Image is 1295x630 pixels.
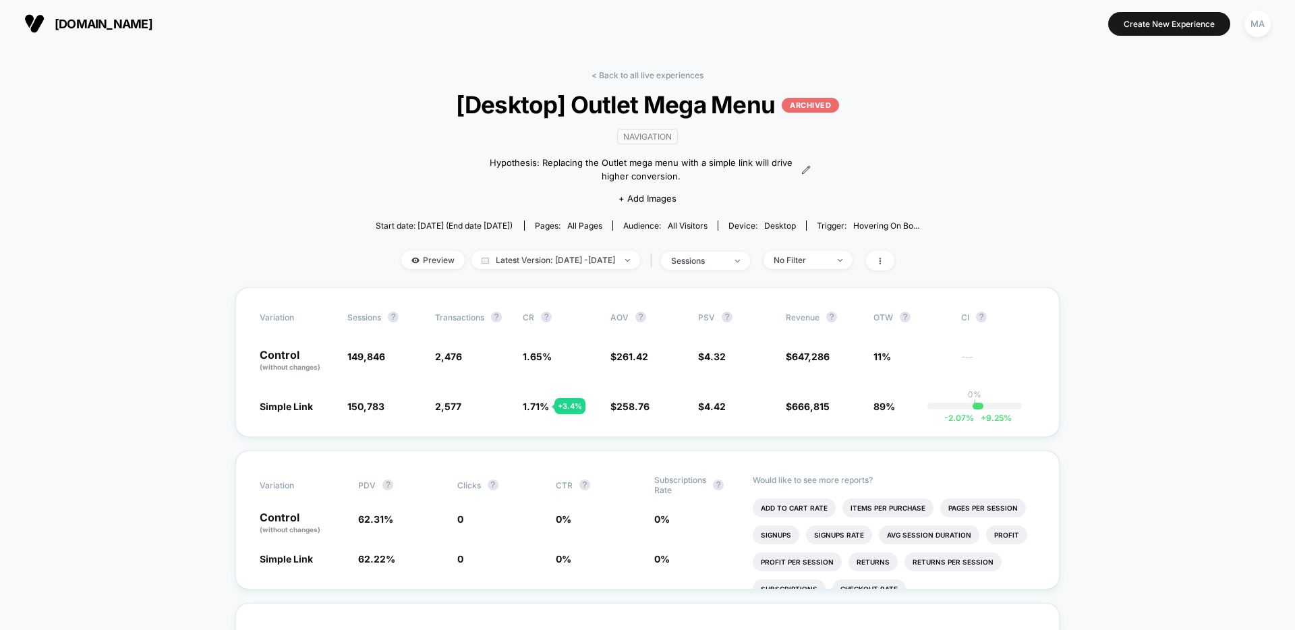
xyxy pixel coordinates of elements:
[358,480,376,490] span: PDV
[556,480,573,490] span: CTR
[873,312,948,322] span: OTW
[753,525,799,544] li: Signups
[817,221,919,231] div: Trigger:
[541,312,552,322] button: ?
[698,351,726,362] span: $
[792,401,830,412] span: 666,815
[647,251,661,270] span: |
[826,312,837,322] button: ?
[774,255,828,265] div: No Filter
[260,363,320,371] span: (without changes)
[944,413,974,423] span: -2.07 %
[567,221,602,231] span: all pages
[457,480,481,490] span: Clicks
[753,498,836,517] li: Add To Cart Rate
[610,401,650,412] span: $
[873,351,891,362] span: 11%
[873,401,895,412] span: 89%
[610,312,629,322] span: AOV
[753,475,1035,485] p: Would like to see more reports?
[623,221,708,231] div: Audience:
[491,312,502,322] button: ?
[1244,11,1271,37] div: MA
[654,475,706,495] span: Subscriptions Rate
[961,312,1035,322] span: CI
[556,553,571,565] span: 0 %
[358,513,393,525] span: 62.31 %
[879,525,979,544] li: Avg Session Duration
[968,389,981,399] p: 0%
[981,413,986,423] span: +
[625,259,630,262] img: end
[1240,10,1275,38] button: MA
[554,398,585,414] div: + 3.4 %
[260,475,334,495] span: Variation
[592,70,703,80] a: < Back to all live experiences
[853,221,919,231] span: Hovering on bo...
[616,401,650,412] span: 258.76
[523,401,549,412] span: 1.71 %
[654,553,670,565] span: 0 %
[610,351,648,362] span: $
[976,312,987,322] button: ?
[471,251,640,269] span: Latest Version: [DATE] - [DATE]
[260,512,345,535] p: Control
[488,480,498,490] button: ?
[974,413,1012,423] span: 9.25 %
[260,349,334,372] p: Control
[786,312,819,322] span: Revenue
[347,401,384,412] span: 150,783
[764,221,796,231] span: desktop
[782,98,839,113] p: ARCHIVED
[668,221,708,231] span: All Visitors
[718,221,806,231] span: Device:
[55,17,152,31] span: [DOMAIN_NAME]
[792,351,830,362] span: 647,286
[482,257,489,264] img: calendar
[347,312,381,322] span: Sessions
[616,351,648,362] span: 261.42
[832,579,906,598] li: Checkout Rate
[556,513,571,525] span: 0 %
[698,401,726,412] span: $
[753,579,826,598] li: Subscriptions
[20,13,156,34] button: [DOMAIN_NAME]
[484,156,798,183] span: Hypothesis: Replacing the Outlet mega menu with a simple link will drive higher conversion.
[806,525,872,544] li: Signups Rate
[457,513,463,525] span: 0
[260,525,320,534] span: (without changes)
[435,351,462,362] span: 2,476
[403,90,892,119] span: [Desktop] Outlet Mega Menu
[704,401,726,412] span: 4.42
[786,351,830,362] span: $
[535,221,602,231] div: Pages:
[435,312,484,322] span: Transactions
[260,401,313,412] span: Simple Link
[654,513,670,525] span: 0 %
[523,312,534,322] span: CR
[382,480,393,490] button: ?
[842,498,933,517] li: Items Per Purchase
[940,498,1026,517] li: Pages Per Session
[713,480,724,490] button: ?
[435,401,461,412] span: 2,577
[358,553,395,565] span: 62.22 %
[838,259,842,262] img: end
[347,351,385,362] span: 149,846
[698,312,715,322] span: PSV
[973,399,976,409] p: |
[753,552,842,571] li: Profit Per Session
[986,525,1027,544] li: Profit
[523,351,552,362] span: 1.65 %
[401,251,465,269] span: Preview
[635,312,646,322] button: ?
[671,256,725,266] div: sessions
[388,312,399,322] button: ?
[457,553,463,565] span: 0
[24,13,45,34] img: Visually logo
[900,312,911,322] button: ?
[961,353,1035,372] span: ---
[704,351,726,362] span: 4.32
[260,312,334,322] span: Variation
[260,553,313,565] span: Simple Link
